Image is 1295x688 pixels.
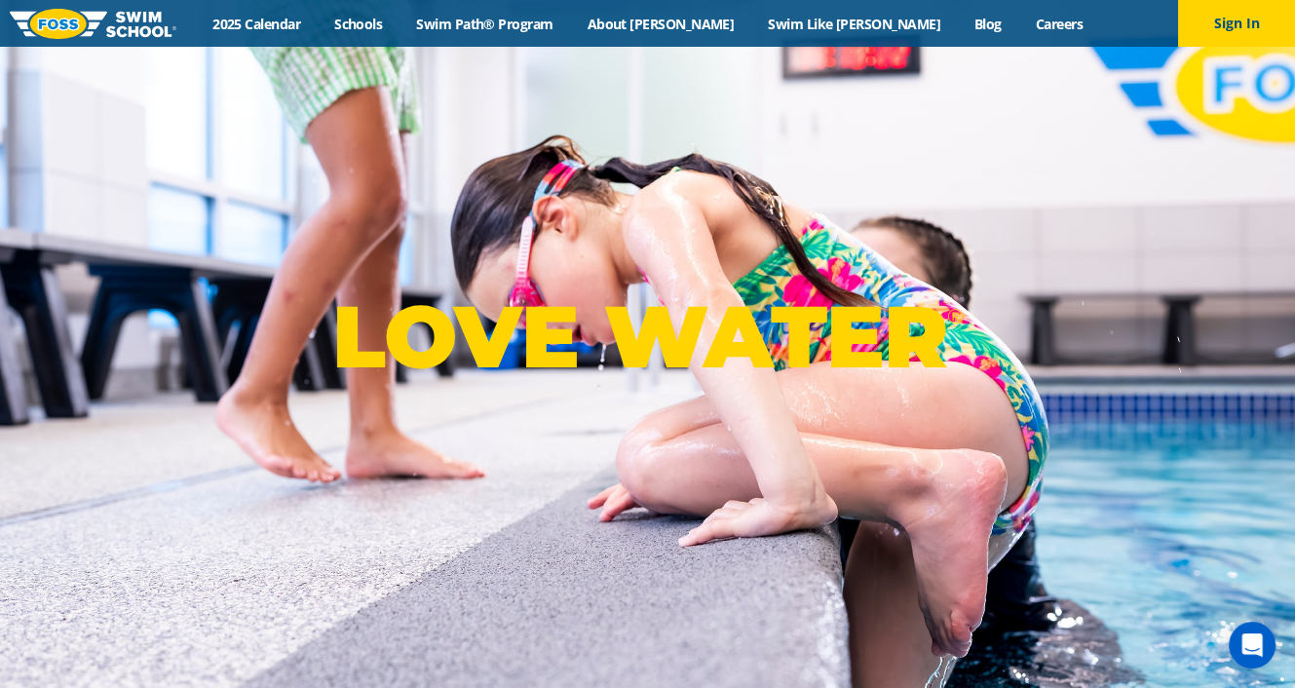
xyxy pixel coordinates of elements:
a: Careers [1018,15,1099,33]
a: 2025 Calendar [196,15,318,33]
a: Blog [957,15,1018,33]
img: FOSS Swim School Logo [10,9,176,39]
sup: ® [947,304,963,328]
p: LOVE WATER [332,285,963,389]
a: Swim Like [PERSON_NAME] [751,15,958,33]
a: Swim Path® Program [400,15,570,33]
div: Open Intercom Messenger [1229,622,1276,669]
a: Schools [318,15,400,33]
a: About [PERSON_NAME] [570,15,751,33]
